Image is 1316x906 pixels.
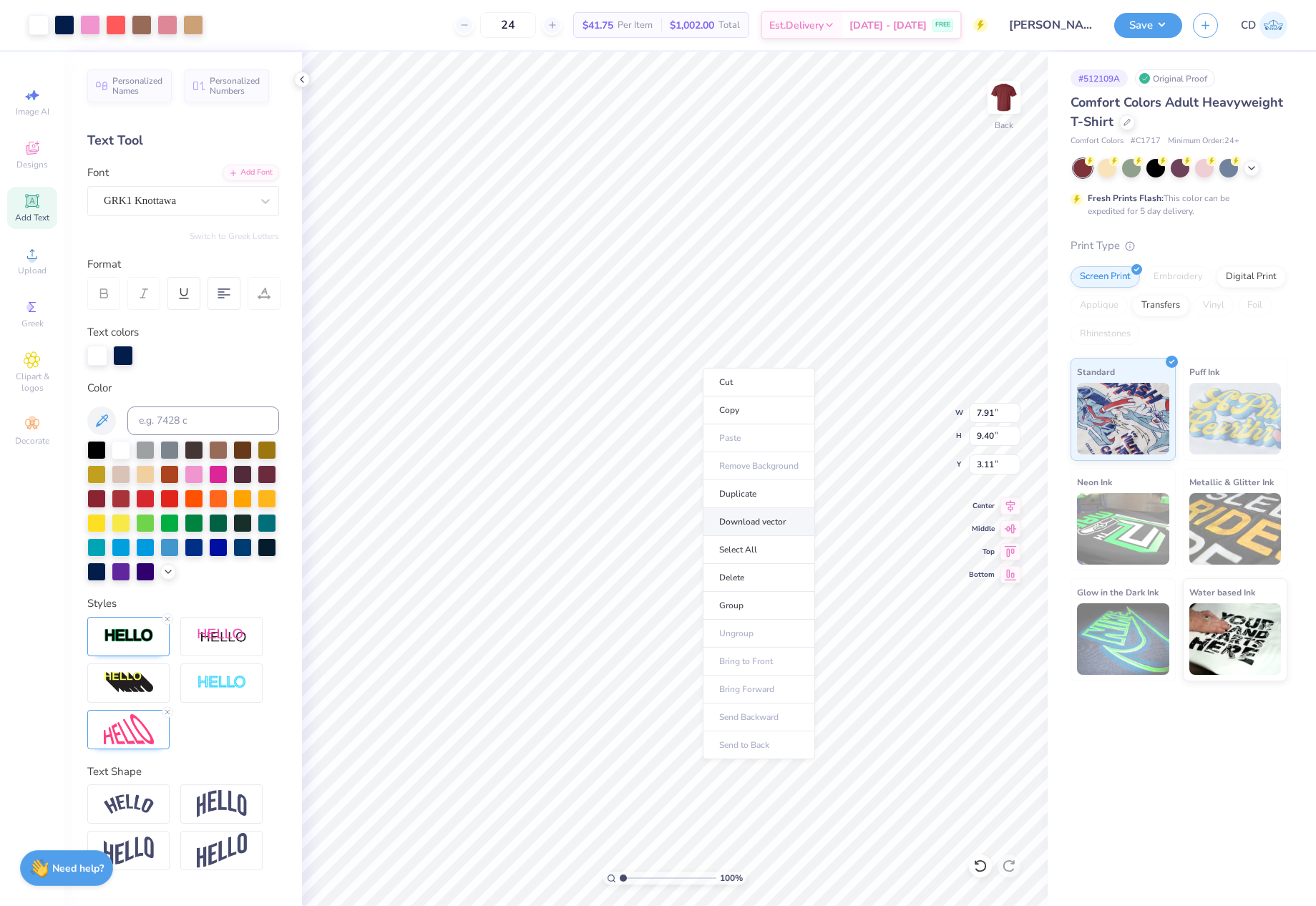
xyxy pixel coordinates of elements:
[1131,135,1161,147] span: # C1717
[1259,11,1287,39] img: Cedric Diasanta
[190,230,279,242] button: Switch to Greek Letters
[935,20,950,30] span: FREE
[703,480,815,508] li: Duplicate
[618,18,653,33] span: Per Item
[1241,17,1256,34] span: CD
[127,406,279,435] input: e.g. 7428 c
[1238,295,1272,316] div: Foil
[769,18,824,33] span: Est. Delivery
[703,536,815,564] li: Select All
[112,76,163,96] span: Personalized Names
[703,396,815,424] li: Copy
[104,794,154,814] img: Arc
[1071,323,1140,345] div: Rhinestones
[703,508,815,536] li: Download vector
[703,368,815,396] li: Cut
[670,18,714,33] span: $1,002.00
[1132,295,1189,316] div: Transfers
[15,212,49,223] span: Add Text
[703,564,815,592] li: Delete
[969,570,995,580] span: Bottom
[1071,135,1124,147] span: Comfort Colors
[7,371,57,394] span: Clipart & logos
[87,131,279,150] div: Text Tool
[1241,11,1287,39] a: CD
[16,159,48,170] span: Designs
[104,714,154,745] img: Free Distort
[21,318,44,329] span: Greek
[87,380,279,396] div: Color
[1071,295,1128,316] div: Applique
[1189,364,1219,379] span: Puff Ink
[1189,383,1282,454] img: Puff Ink
[223,165,279,181] div: Add Font
[197,675,247,691] img: Negative Space
[104,837,154,864] img: Flag
[998,11,1103,39] input: Untitled Design
[1217,266,1286,288] div: Digital Print
[87,324,139,341] label: Text colors
[1194,295,1234,316] div: Vinyl
[1071,94,1283,130] span: Comfort Colors Adult Heavyweight T-Shirt
[990,83,1018,112] img: Back
[18,265,47,276] span: Upload
[1071,238,1287,254] div: Print Type
[87,764,279,780] div: Text Shape
[1077,364,1115,379] span: Standard
[87,165,109,181] label: Font
[1189,603,1282,675] img: Water based Ink
[718,18,740,33] span: Total
[1135,69,1215,87] div: Original Proof
[969,501,995,511] span: Center
[1071,69,1128,87] div: # 512109A
[1077,383,1169,454] img: Standard
[1114,13,1182,38] button: Save
[1088,193,1164,204] strong: Fresh Prints Flash:
[210,76,260,96] span: Personalized Numbers
[1071,266,1140,288] div: Screen Print
[52,862,104,875] strong: Need help?
[104,628,154,644] img: Stroke
[849,18,927,33] span: [DATE] - [DATE]
[197,790,247,817] img: Arch
[995,119,1013,132] div: Back
[480,12,536,38] input: – –
[1144,266,1212,288] div: Embroidery
[1077,474,1112,489] span: Neon Ink
[16,106,49,117] span: Image AI
[1168,135,1239,147] span: Minimum Order: 24 +
[969,524,995,534] span: Middle
[87,256,281,273] div: Format
[703,592,815,620] li: Group
[1189,474,1274,489] span: Metallic & Glitter Ink
[969,547,995,557] span: Top
[1189,493,1282,565] img: Metallic & Glitter Ink
[583,18,613,33] span: $41.75
[1189,585,1255,600] span: Water based Ink
[720,872,743,885] span: 100 %
[1077,493,1169,565] img: Neon Ink
[197,833,247,868] img: Rise
[197,628,247,646] img: Shadow
[1088,192,1264,218] div: This color can be expedited for 5 day delivery.
[87,595,279,612] div: Styles
[15,435,49,447] span: Decorate
[104,671,154,694] img: 3d Illusion
[1077,585,1159,600] span: Glow in the Dark Ink
[1077,603,1169,675] img: Glow in the Dark Ink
